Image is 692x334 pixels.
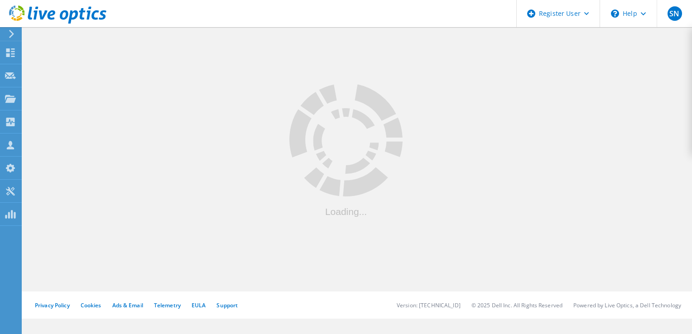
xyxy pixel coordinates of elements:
[611,10,619,18] svg: \n
[289,207,403,216] div: Loading...
[35,301,70,309] a: Privacy Policy
[471,301,562,309] li: © 2025 Dell Inc. All Rights Reserved
[154,301,181,309] a: Telemetry
[216,301,238,309] a: Support
[397,301,461,309] li: Version: [TECHNICAL_ID]
[81,301,101,309] a: Cookies
[573,301,681,309] li: Powered by Live Optics, a Dell Technology
[669,10,679,17] span: SN
[9,19,106,25] a: Live Optics Dashboard
[192,301,206,309] a: EULA
[112,301,143,309] a: Ads & Email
